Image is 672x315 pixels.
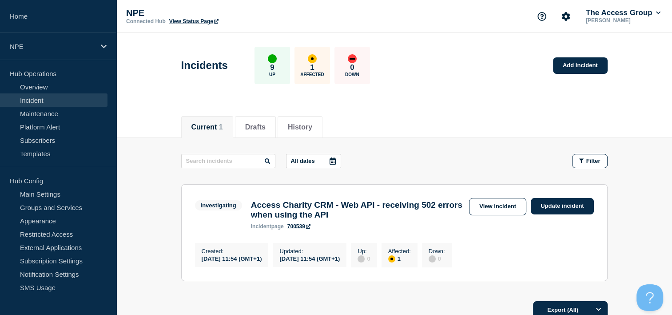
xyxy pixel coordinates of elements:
[310,63,314,72] p: 1
[557,7,575,26] button: Account settings
[245,123,266,131] button: Drafts
[388,254,411,262] div: 1
[279,254,340,262] div: [DATE] 11:54 (GMT+1)
[429,255,436,262] div: disabled
[191,123,223,131] button: Current 1
[572,154,608,168] button: Filter
[553,57,608,74] a: Add incident
[251,200,465,220] h3: Access Charity CRM - Web API - receiving 502 errors when using the API
[429,248,445,254] p: Down :
[350,63,354,72] p: 0
[286,154,341,168] button: All dates
[429,254,445,262] div: 0
[358,255,365,262] div: disabled
[251,223,284,230] p: page
[584,17,662,24] p: [PERSON_NAME]
[126,18,166,24] p: Connected Hub
[533,7,551,26] button: Support
[531,198,594,214] a: Update incident
[584,8,662,17] button: The Access Group
[469,198,526,215] a: View incident
[202,248,262,254] p: Created :
[308,54,317,63] div: affected
[219,123,223,131] span: 1
[126,8,304,18] p: NPE
[288,123,312,131] button: History
[268,54,277,63] div: up
[181,59,228,72] h1: Incidents
[195,200,242,210] span: Investigating
[636,284,663,311] iframe: Help Scout Beacon - Open
[358,254,370,262] div: 0
[269,72,275,77] p: Up
[202,254,262,262] div: [DATE] 11:54 (GMT+1)
[300,72,324,77] p: Affected
[251,223,271,230] span: incident
[388,255,395,262] div: affected
[348,54,357,63] div: down
[279,248,340,254] p: Updated :
[287,223,310,230] a: 700539
[10,43,95,50] p: NPE
[358,248,370,254] p: Up :
[270,63,274,72] p: 9
[586,157,600,164] span: Filter
[345,72,359,77] p: Down
[181,154,275,168] input: Search incidents
[169,18,219,24] a: View Status Page
[291,157,315,164] p: All dates
[388,248,411,254] p: Affected :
